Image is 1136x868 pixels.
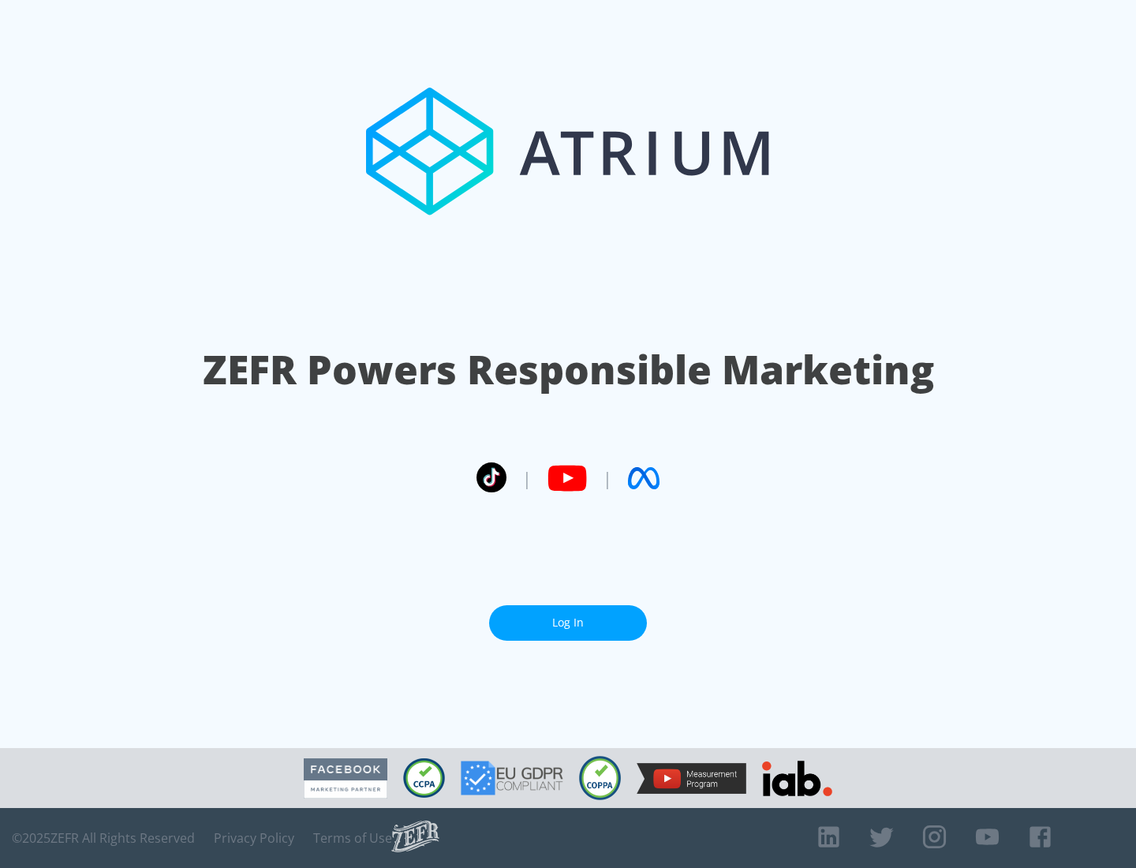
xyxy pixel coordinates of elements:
img: YouTube Measurement Program [637,763,746,794]
h1: ZEFR Powers Responsible Marketing [203,342,934,397]
a: Log In [489,605,647,641]
img: COPPA Compliant [579,756,621,800]
span: © 2025 ZEFR All Rights Reserved [12,830,195,846]
img: Facebook Marketing Partner [304,758,387,799]
img: GDPR Compliant [461,761,563,795]
img: CCPA Compliant [403,758,445,798]
a: Terms of Use [313,830,392,846]
span: | [603,466,612,490]
img: IAB [762,761,832,796]
a: Privacy Policy [214,830,294,846]
span: | [522,466,532,490]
